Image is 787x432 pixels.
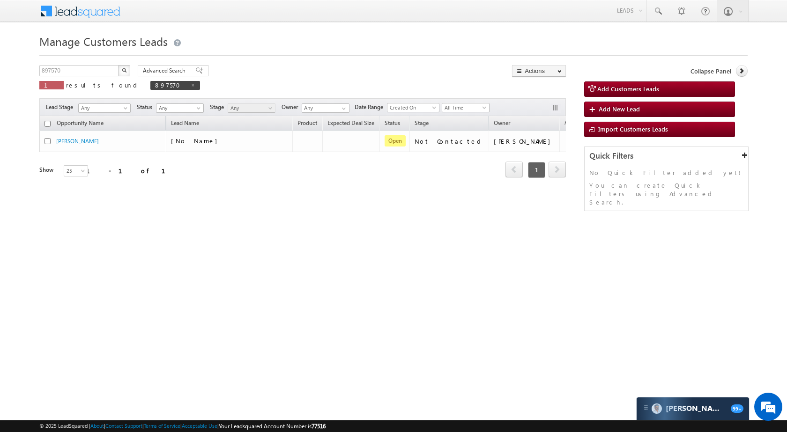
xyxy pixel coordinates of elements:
div: [PERSON_NAME] [494,137,555,146]
img: carter-drag [642,404,650,411]
span: 99+ [731,404,743,413]
span: 25 [64,167,89,175]
span: Open [385,135,406,146]
a: [PERSON_NAME] [56,138,99,145]
img: Search [122,68,126,73]
span: Import Customers Leads [598,125,668,133]
a: Expected Deal Size [323,118,379,130]
div: Show [39,166,56,174]
div: 1 - 1 of 1 [86,165,177,176]
span: Any [156,104,201,112]
a: Show All Items [337,104,349,113]
span: Your Leadsquared Account Number is [219,423,326,430]
span: Lead Stage [46,103,77,111]
a: About [90,423,104,429]
span: 1 [44,81,59,89]
span: Advanced Search [143,66,188,75]
span: Any [79,104,127,112]
span: Lead Name [166,118,204,130]
span: Stage [415,119,429,126]
a: next [549,162,566,177]
a: All Time [442,103,490,112]
a: 25 [64,165,88,176]
span: 897570 [155,81,186,89]
a: Any [156,103,204,113]
a: prev [505,162,523,177]
span: Any [228,104,273,112]
div: Quick Filters [585,147,748,165]
p: No Quick Filter added yet! [589,168,743,177]
span: Actions [560,117,588,130]
button: Actions [512,65,566,77]
a: Acceptable Use [182,423,217,429]
span: 77516 [312,423,326,430]
span: Created On [387,103,436,112]
span: Date Range [355,103,387,111]
span: Add New Lead [599,105,640,113]
span: Add Customers Leads [597,85,659,93]
span: Status [137,103,156,111]
span: Opportunity Name [57,119,104,126]
span: All Time [442,103,487,112]
span: Owner [494,119,510,126]
span: Expected Deal Size [327,119,374,126]
a: Terms of Service [144,423,180,429]
span: Owner [282,103,302,111]
div: carter-dragCarter[PERSON_NAME]99+ [636,397,750,420]
span: results found [66,81,141,89]
a: Any [228,103,275,113]
span: Product [297,119,317,126]
span: Stage [210,103,228,111]
a: Any [78,103,131,113]
span: Collapse Panel [690,67,731,75]
a: Status [380,118,405,130]
input: Check all records [45,121,51,127]
input: Type to Search [302,103,349,113]
span: © 2025 LeadSquared | | | | | [39,422,326,431]
a: Created On [387,103,439,112]
a: Contact Support [105,423,142,429]
p: You can create Quick Filters using Advanced Search. [589,181,743,206]
span: Manage Customers Leads [39,34,168,49]
a: Stage [410,118,433,130]
span: [No Name] [171,137,222,145]
div: Not Contacted [415,137,484,146]
span: 1 [528,162,545,178]
a: Opportunity Name [52,118,108,130]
